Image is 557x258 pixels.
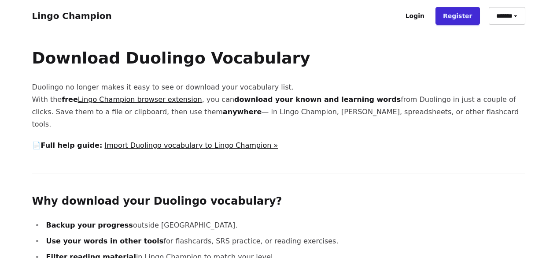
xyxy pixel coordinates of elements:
a: Register [435,7,480,25]
strong: Backup your progress [46,221,133,229]
strong: download your known and learning words [234,95,401,104]
a: Import Duolingo vocabulary to Lingo Champion » [104,141,278,150]
strong: anywhere [223,108,262,116]
strong: free [62,95,202,104]
a: Login [398,7,432,25]
li: for flashcards, SRS practice, or reading exercises. [44,235,525,247]
h2: Why download your Duolingo vocabulary? [32,194,525,209]
strong: Full help guide: [41,141,103,150]
p: 📄 [32,139,525,152]
p: Duolingo no longer makes it easy to see or download your vocabulary list. With the , you can from... [32,81,525,131]
li: outside [GEOGRAPHIC_DATA]. [44,219,525,232]
a: Lingo Champion browser extension [78,95,202,104]
a: Lingo Champion [32,11,112,21]
strong: Use your words in other tools [46,237,164,245]
h1: Download Duolingo Vocabulary [32,49,525,67]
